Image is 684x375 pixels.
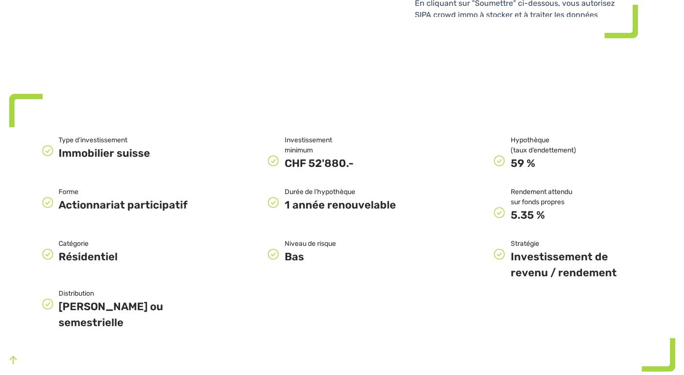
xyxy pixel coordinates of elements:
div: Niveau de risque [285,239,416,249]
div: Actionnariat participatif [59,197,191,213]
div: Distribution [59,288,191,299]
div: Résidentiel [59,249,191,265]
div: 5.35 % [511,207,642,223]
div: CHF 52'880.- [285,155,416,171]
div: 1 année renouvelable [285,197,416,213]
div: Hypothèque (taux d’endettement) [511,135,642,155]
div: Stratégie [511,239,642,249]
img: top-left-green.png [9,94,43,127]
div: 59 % [511,155,642,171]
p: J'accepte de recevoir des communications de SIPA crowd immo [12,201,198,219]
div: Immobilier suisse [59,145,191,161]
div: Bas [285,249,416,265]
div: Investissement de revenu / rendement [511,249,642,281]
div: Durée de l’hypothèque [285,187,416,197]
div: Catégorie [59,239,191,249]
div: Type d’investissement [59,135,191,145]
div: [PERSON_NAME] ou semestrielle [59,299,191,330]
input: J'accepte de recevoir des communications de SIPA crowd immo [2,203,9,209]
div: Forme [59,187,191,197]
img: bottom-right-green.png [642,338,675,372]
div: Investissement minimum [285,135,416,155]
div: Rendement attendu sur fonds propres [511,187,642,207]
